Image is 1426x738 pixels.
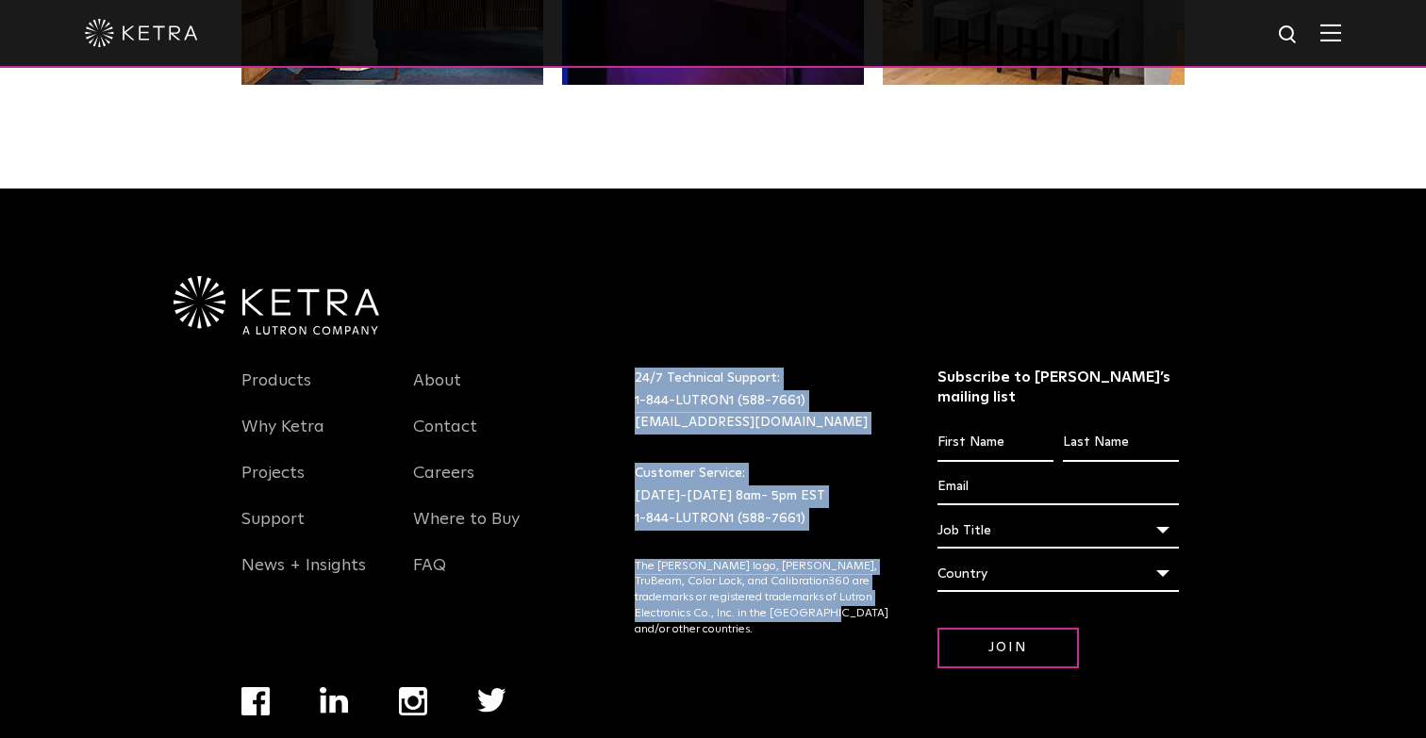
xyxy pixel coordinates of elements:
[477,688,506,713] img: twitter
[85,19,198,47] img: ketra-logo-2019-white
[635,394,805,407] a: 1-844-LUTRON1 (588-7661)
[937,368,1180,407] h3: Subscribe to [PERSON_NAME]’s mailing list
[1320,24,1341,41] img: Hamburger%20Nav.svg
[241,463,305,506] a: Projects
[635,416,868,429] a: [EMAIL_ADDRESS][DOMAIN_NAME]
[241,417,324,460] a: Why Ketra
[413,509,520,552] a: Where to Buy
[320,687,349,713] img: linkedin
[937,628,1079,668] input: Join
[937,425,1053,461] input: First Name
[635,512,805,525] a: 1-844-LUTRON1 (588-7661)
[635,559,890,638] p: The [PERSON_NAME] logo, [PERSON_NAME], TruBeam, Color Lock, and Calibration360 are trademarks or ...
[413,555,446,599] a: FAQ
[635,368,890,435] p: 24/7 Technical Support:
[413,370,461,414] a: About
[399,687,427,715] img: instagram
[413,463,474,506] a: Careers
[241,370,311,414] a: Products
[1277,24,1301,47] img: search icon
[241,368,385,599] div: Navigation Menu
[241,509,305,552] a: Support
[937,469,1180,505] input: Email
[635,463,890,530] p: Customer Service: [DATE]-[DATE] 8am- 5pm EST
[241,555,366,599] a: News + Insights
[937,556,1180,592] div: Country
[413,417,477,460] a: Contact
[241,687,270,715] img: facebook
[174,276,379,335] img: Ketra-aLutronCo_White_RGB
[937,513,1180,549] div: Job Title
[1063,425,1179,461] input: Last Name
[413,368,556,599] div: Navigation Menu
